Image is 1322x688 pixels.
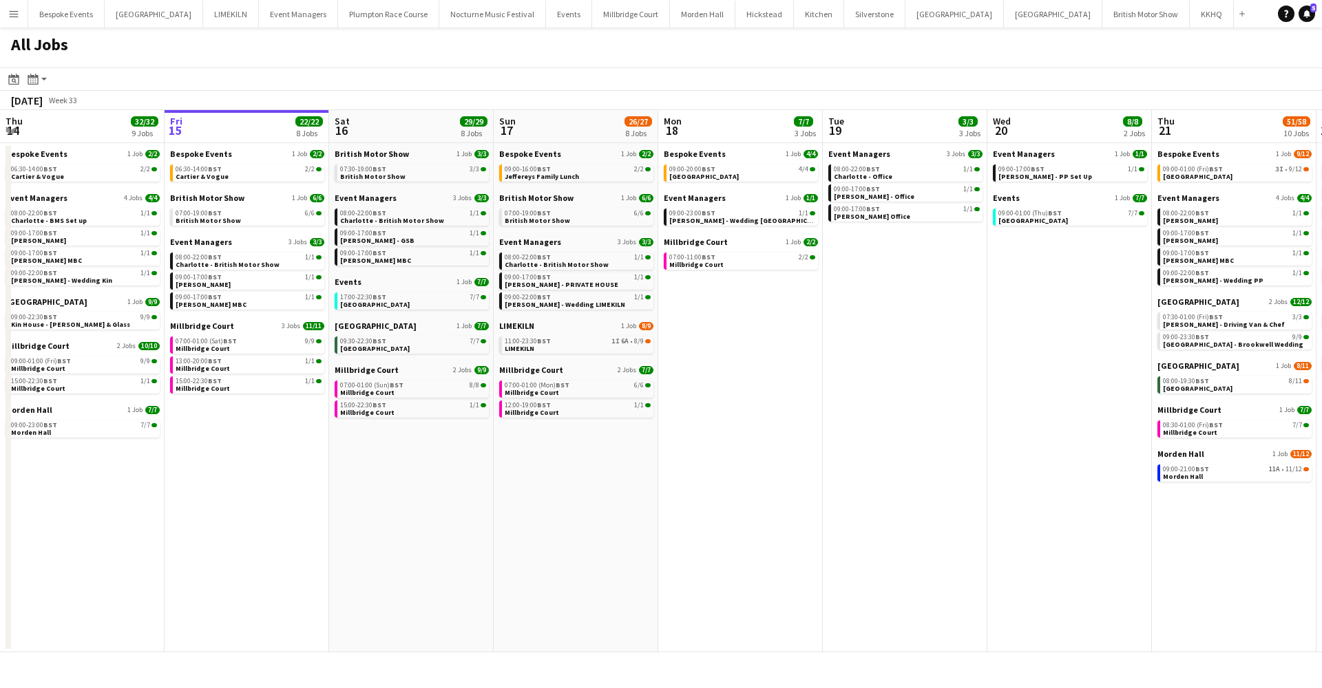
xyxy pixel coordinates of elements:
[11,270,57,277] span: 09:00-22:00
[1163,210,1209,217] span: 08:00-22:00
[1163,314,1223,321] span: 07:30-01:00 (Fri)
[634,254,644,261] span: 1/1
[634,294,644,301] span: 1/1
[176,172,229,181] span: Cartier & Vogue
[127,298,143,306] span: 1 Job
[176,272,322,288] a: 09:00-17:00BST1/1[PERSON_NAME]
[993,149,1147,193] div: Event Managers1 Job1/109:00-17:00BST1/1[PERSON_NAME] - PP Set Up
[6,193,67,203] span: Event Managers
[176,208,322,224] a: 07:00-19:00BST6/6British Motor Show
[145,150,160,158] span: 2/2
[799,166,808,173] span: 4/4
[11,276,112,285] span: Gina - Wedding Kin
[43,164,57,173] span: BST
[834,192,914,201] span: Magda - Office
[905,1,1004,28] button: [GEOGRAPHIC_DATA]
[208,164,222,173] span: BST
[470,166,479,173] span: 3/3
[176,254,222,261] span: 08:00-22:00
[145,194,160,202] span: 4/4
[670,1,735,28] button: Morden Hall
[470,250,479,257] span: 1/1
[1128,210,1137,217] span: 7/7
[1163,172,1232,181] span: Pylewell Park
[305,294,315,301] span: 1/1
[505,208,651,224] a: 07:00-19:00BST6/6British Motor Show
[335,277,489,321] div: Events1 Job7/717:00-22:30BST7/7[GEOGRAPHIC_DATA]
[340,208,486,224] a: 08:00-22:00BST1/1Charlotte - British Motor Show
[335,193,489,277] div: Event Managers3 Jobs3/308:00-22:00BST1/1Charlotte - British Motor Show09:00-17:00BST1/1[PERSON_NA...
[505,272,651,288] a: 09:00-17:00BST1/1[PERSON_NAME] - PRIVATE HOUSE
[292,150,307,158] span: 1 Job
[834,206,880,213] span: 09:00-17:00
[1115,150,1130,158] span: 1 Job
[1163,250,1209,257] span: 09:00-17:00
[664,149,726,159] span: Bespoke Events
[1157,193,1312,203] a: Event Managers4 Jobs4/4
[6,297,160,307] a: [GEOGRAPHIC_DATA]1 Job9/9
[176,300,246,309] span: Molly MBC
[1195,248,1209,257] span: BST
[288,238,307,246] span: 3 Jobs
[6,193,160,297] div: Event Managers4 Jobs4/408:00-22:00BST1/1Charlotte - BMS Set up09:00-17:00BST1/1[PERSON_NAME]09:00...
[11,250,57,257] span: 09:00-17:00
[176,274,222,281] span: 09:00-17:00
[203,1,259,28] button: LIMEKILN
[373,248,386,257] span: BST
[1163,268,1309,284] a: 09:00-22:00BST1/1[PERSON_NAME] - Wedding PP
[505,254,551,261] span: 08:00-22:00
[834,212,910,221] span: Molly Office
[505,274,551,281] span: 09:00-17:00
[140,270,150,277] span: 1/1
[335,193,397,203] span: Event Managers
[834,184,980,200] a: 09:00-17:00BST1/1[PERSON_NAME] - Office
[505,216,570,225] span: British Motor Show
[208,292,222,301] span: BST
[176,252,322,268] a: 08:00-22:00BST1/1Charlotte - British Motor Show
[43,268,57,277] span: BST
[1294,150,1312,158] span: 9/12
[669,254,715,261] span: 07:00-11:00
[664,237,818,272] div: Millbridge Court1 Job2/207:00-11:00BST2/2Millbridge Court
[998,216,1068,225] span: Northbrook Park
[292,194,307,202] span: 1 Job
[170,149,324,159] a: Bespoke Events1 Job2/2
[664,237,818,247] a: Millbridge Court1 Job2/2
[993,193,1147,203] a: Events1 Job7/7
[1163,270,1209,277] span: 09:00-22:00
[1157,193,1219,203] span: Event Managers
[338,1,439,28] button: Plumpton Race Course
[499,149,653,159] a: Bespoke Events1 Job2/2
[6,193,160,203] a: Event Managers4 Jobs4/4
[176,260,280,269] span: Charlotte - British Motor Show
[499,193,574,203] span: British Motor Show
[6,149,160,193] div: Bespoke Events1 Job2/206:30-14:00BST2/2Cartier & Vogue
[335,277,361,287] span: Events
[457,150,472,158] span: 1 Job
[43,248,57,257] span: BST
[828,149,983,159] a: Event Managers3 Jobs3/3
[310,238,324,246] span: 3/3
[11,314,57,321] span: 09:00-22:30
[340,248,486,264] a: 09:00-17:00BST1/1[PERSON_NAME] MBC
[1209,164,1223,173] span: BST
[176,294,222,301] span: 09:00-17:00
[1157,149,1312,159] a: Bespoke Events1 Job9/12
[340,166,386,173] span: 07:30-19:00
[170,237,324,321] div: Event Managers3 Jobs3/308:00-22:00BST1/1Charlotte - British Motor Show09:00-17:00BST1/1[PERSON_NA...
[1269,298,1288,306] span: 2 Jobs
[618,238,636,246] span: 3 Jobs
[1163,312,1309,328] a: 07:30-01:00 (Fri)BST3/3[PERSON_NAME] - Driving Van & Chef
[505,280,618,289] span: Magda - PRIVATE HOUSE
[1004,1,1102,28] button: [GEOGRAPHIC_DATA]
[1157,193,1312,297] div: Event Managers4 Jobs4/408:00-22:00BST1/1[PERSON_NAME]09:00-17:00BST1/1[PERSON_NAME]09:00-17:00BST...
[998,172,1092,181] span: Gina - PP Set Up
[968,150,983,158] span: 3/3
[1163,166,1223,173] span: 09:00-01:00 (Fri)
[963,166,973,173] span: 1/1
[505,300,625,309] span: Gina - Wedding LIMEKILN
[453,194,472,202] span: 3 Jobs
[1310,3,1316,12] span: 5
[470,294,479,301] span: 7/7
[474,194,489,202] span: 3/3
